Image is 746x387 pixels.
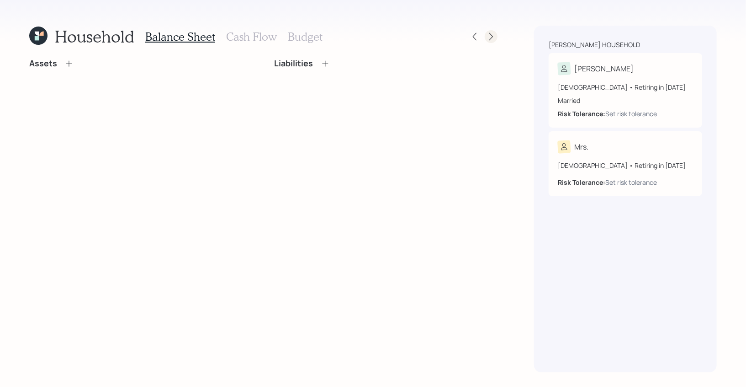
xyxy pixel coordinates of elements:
[145,30,215,43] h3: Balance Sheet
[558,96,693,105] div: Married
[226,30,277,43] h3: Cash Flow
[558,109,605,118] b: Risk Tolerance:
[55,27,134,46] h1: Household
[574,63,634,74] div: [PERSON_NAME]
[275,59,313,69] h4: Liabilities
[605,177,657,187] div: Set risk tolerance
[558,161,693,170] div: [DEMOGRAPHIC_DATA] • Retiring in [DATE]
[574,141,588,152] div: Mrs.
[288,30,323,43] h3: Budget
[558,82,693,92] div: [DEMOGRAPHIC_DATA] • Retiring in [DATE]
[29,59,57,69] h4: Assets
[549,40,640,49] div: [PERSON_NAME] household
[558,178,605,187] b: Risk Tolerance:
[605,109,657,118] div: Set risk tolerance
